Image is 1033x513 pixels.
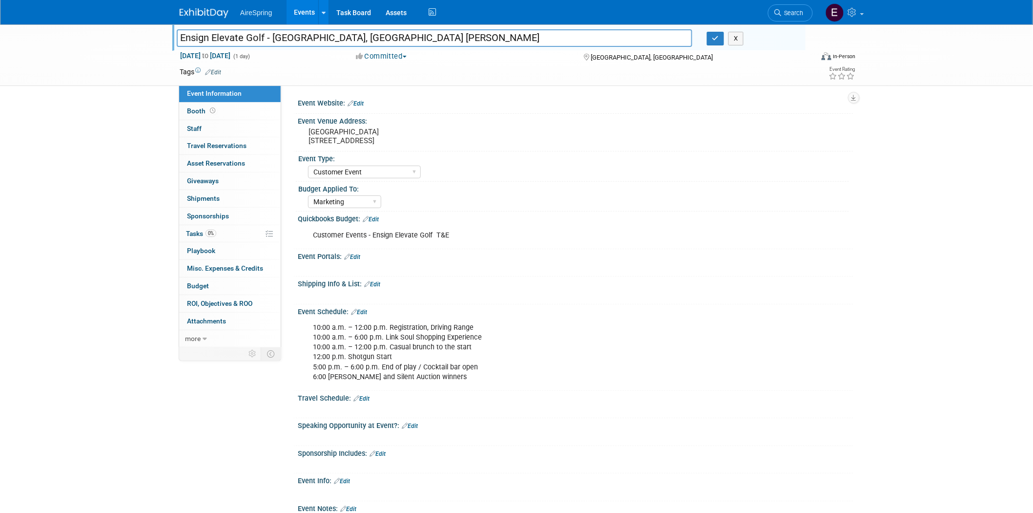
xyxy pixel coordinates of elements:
[179,260,281,277] a: Misc. Expenses & Credits
[187,107,217,115] span: Booth
[179,190,281,207] a: Shipments
[306,318,746,386] div: 10:00 a.m. – 12:00 p.m. Registration, Driving Range 10:00 a.m. – 6:00 p.m. Link Soul Shopping Exp...
[179,85,281,102] a: Event Information
[298,114,853,126] div: Event Venue Address:
[309,128,518,145] pre: [GEOGRAPHIC_DATA] [STREET_ADDRESS]
[187,142,247,150] span: Travel Reservations
[755,51,856,65] div: Event Format
[187,317,226,325] span: Attachments
[201,52,210,60] span: to
[206,230,216,237] span: 0%
[340,506,356,513] a: Edit
[353,395,370,402] a: Edit
[187,247,215,255] span: Playbook
[298,418,853,431] div: Speaking Opportunity at Event?:
[348,100,364,107] a: Edit
[187,125,202,132] span: Staff
[363,216,379,223] a: Edit
[187,212,229,220] span: Sponsorships
[187,159,245,167] span: Asset Reservations
[298,96,853,108] div: Event Website:
[179,103,281,120] a: Booth
[306,226,746,245] div: Customer Events - Ensign Elevate Golf T&E
[298,446,853,459] div: Sponsorship Includes:
[232,53,250,60] span: (1 day)
[179,120,281,137] a: Staff
[187,282,209,290] span: Budget
[298,212,853,224] div: Quickbooks Budget:
[261,347,281,360] td: Toggle Event Tabs
[179,225,281,242] a: Tasks0%
[208,107,217,114] span: Booth not reserved yet
[344,254,360,260] a: Edit
[351,309,367,316] a: Edit
[205,69,221,76] a: Edit
[187,299,252,307] span: ROI, Objectives & ROO
[298,304,853,317] div: Event Schedule:
[826,3,844,22] img: erica arjona
[180,67,221,77] td: Tags
[298,182,849,194] div: Budget Applied To:
[728,32,744,45] button: X
[179,313,281,330] a: Attachments
[240,9,272,17] span: AireSpring
[187,89,242,97] span: Event Information
[179,208,281,225] a: Sponsorships
[298,391,853,404] div: Travel Schedule:
[180,51,231,60] span: [DATE] [DATE]
[591,54,713,61] span: [GEOGRAPHIC_DATA], [GEOGRAPHIC_DATA]
[179,242,281,259] a: Playbook
[781,9,804,17] span: Search
[822,52,831,60] img: Format-Inperson.png
[298,151,849,164] div: Event Type:
[370,450,386,457] a: Edit
[402,423,418,429] a: Edit
[179,137,281,154] a: Travel Reservations
[833,53,856,60] div: In-Person
[187,194,220,202] span: Shipments
[179,330,281,347] a: more
[179,295,281,312] a: ROI, Objectives & ROO
[768,4,813,21] a: Search
[179,278,281,295] a: Budget
[179,155,281,172] a: Asset Reservations
[298,277,853,289] div: Shipping Info & List:
[180,8,228,18] img: ExhibitDay
[298,473,853,486] div: Event Info:
[187,264,263,272] span: Misc. Expenses & Credits
[334,478,350,485] a: Edit
[244,347,261,360] td: Personalize Event Tab Strip
[187,177,219,185] span: Giveaways
[352,51,411,62] button: Committed
[298,249,853,262] div: Event Portals:
[829,67,855,72] div: Event Rating
[179,172,281,190] a: Giveaways
[185,335,201,342] span: more
[186,230,216,237] span: Tasks
[364,281,380,288] a: Edit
